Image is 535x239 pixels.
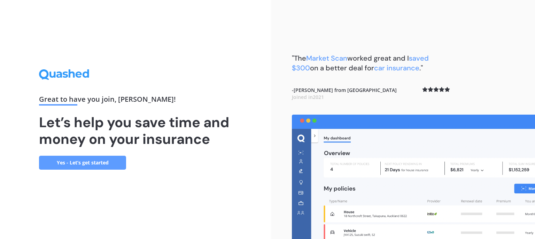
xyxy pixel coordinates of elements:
h1: Let’s help you save time and money on your insurance [39,114,232,147]
div: Great to have you join , [PERSON_NAME] ! [39,96,232,106]
b: - [PERSON_NAME] from [GEOGRAPHIC_DATA] [292,87,397,100]
span: car insurance [374,63,419,72]
a: Yes - Let’s get started [39,156,126,170]
b: "The worked great and I on a better deal for ." [292,54,429,72]
img: dashboard.webp [292,115,535,239]
span: Market Scan [306,54,347,63]
span: saved $300 [292,54,429,72]
span: Joined in 2021 [292,94,324,100]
